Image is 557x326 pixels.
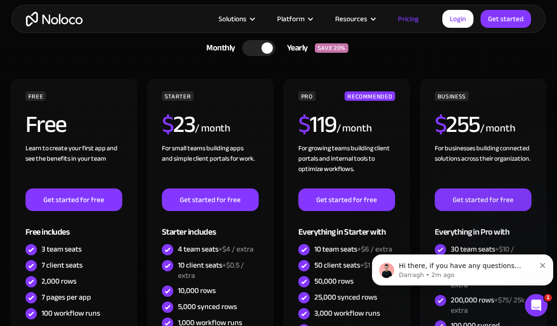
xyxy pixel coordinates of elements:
[25,188,123,211] a: Get started for free
[219,13,246,25] div: Solutions
[435,188,532,211] a: Get started for free
[162,211,259,242] div: Starter includes
[481,10,531,28] a: Get started
[357,242,392,256] span: +$6 / extra
[178,260,259,281] div: 10 client seats
[360,258,393,272] span: +$1 / extra
[315,43,348,53] div: SAVE 20%
[314,276,354,286] div: 50,000 rows
[42,244,82,254] div: 3 team seats
[435,91,469,101] div: BUSINESS
[178,285,216,296] div: 10,000 rows
[335,13,367,25] div: Resources
[480,121,515,136] div: / month
[435,143,532,188] div: For businesses building connected solutions across their organization. ‍
[386,13,430,25] a: Pricing
[162,91,194,101] div: STARTER
[275,41,315,55] div: Yearly
[345,91,395,101] div: RECOMMENDED
[25,91,46,101] div: FREE
[178,244,253,254] div: 4 team seats
[277,13,304,25] div: Platform
[265,13,323,25] div: Platform
[314,244,392,254] div: 10 team seats
[162,102,174,147] span: $
[451,295,532,316] div: 200,000 rows
[298,211,396,242] div: Everything in Starter with
[178,302,237,312] div: 5,000 synced rows
[26,12,83,26] a: home
[337,121,372,136] div: / month
[298,91,316,101] div: PRO
[451,293,525,318] span: +$75/ 25k extra
[525,294,548,317] iframe: Intercom live chat
[42,276,76,286] div: 2,000 rows
[298,102,310,147] span: $
[219,242,253,256] span: +$4 / extra
[544,294,552,302] span: 1
[314,308,380,318] div: 3,000 workflow runs
[42,260,83,270] div: 7 client seats
[162,143,259,188] div: For small teams building apps and simple client portals for work. ‍
[314,292,377,302] div: 25,000 synced rows
[194,41,242,55] div: Monthly
[442,10,473,28] a: Login
[42,292,91,302] div: 7 pages per app
[298,188,396,211] a: Get started for free
[42,308,100,318] div: 100 workflow runs
[323,13,386,25] div: Resources
[298,113,337,136] h2: 119
[25,211,123,242] div: Free includes
[25,113,67,136] h2: Free
[162,113,195,136] h2: 23
[162,188,259,211] a: Get started for free
[25,143,123,188] div: Learn to create your first app and see the benefits in your team ‍
[178,258,244,283] span: +$0.5 / extra
[298,143,396,188] div: For growing teams building client portals and internal tools to optimize workflows.
[368,235,557,301] iframe: Intercom notifications message
[314,260,393,270] div: 50 client seats
[435,113,480,136] h2: 255
[435,102,447,147] span: $
[435,211,532,242] div: Everything in Pro with
[207,13,265,25] div: Solutions
[195,121,230,136] div: / month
